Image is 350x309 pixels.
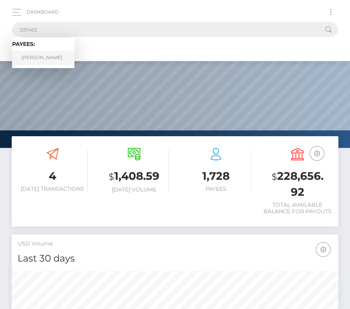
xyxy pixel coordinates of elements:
input: Search... [12,22,318,37]
small: $ [109,171,114,182]
h3: 1,728 [181,169,251,184]
h3: 1,408.59 [99,169,170,184]
h3: 4 [18,169,88,184]
h3: 228,656.92 [263,169,333,200]
h6: Total Available Balance for Payouts [263,202,333,215]
h6: Payees [181,186,251,192]
h4: Last 30 days [18,252,332,265]
h6: [DATE] Volume [99,186,170,193]
h6: [DATE] Transactions [18,186,88,192]
h5: USD Volume [18,240,332,248]
a: Dashboard [27,4,59,20]
button: Toggle navigation [323,7,338,18]
small: $ [272,171,277,182]
a: [PERSON_NAME] [12,51,74,65]
h6: Payees: [12,41,74,47]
